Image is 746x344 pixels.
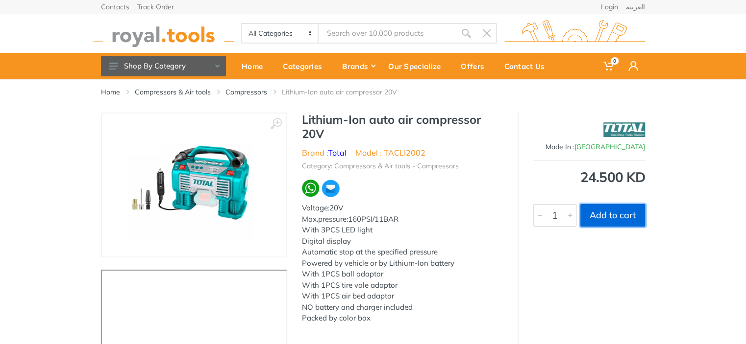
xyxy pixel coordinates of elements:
img: ma.webp [321,179,340,198]
div: Brands [335,56,381,76]
div: With 1PCS tire vale adaptor [302,280,503,291]
div: Contact Us [497,56,558,76]
img: wa.webp [302,180,319,197]
a: 0 [597,53,622,79]
div: 24.500 KD [533,170,645,184]
input: Site search [319,23,456,44]
a: Our Specialize [381,53,454,79]
div: Digital display [302,236,503,247]
a: Login [601,3,618,10]
li: Category: Compressors & Air tools - Compressors [302,161,459,171]
div: Automatic stop at the specified pressure [302,247,503,258]
button: Add to cart [580,204,645,227]
img: Total [603,117,645,142]
div: Made In : [533,142,645,152]
div: NO battery and charger included [302,302,503,313]
div: Voltage:20V [302,203,503,214]
a: Compressors [225,87,267,97]
h1: Lithium-Ion auto air compressor 20V [302,113,503,141]
span: 0 [611,57,619,65]
a: Total [328,148,347,158]
select: Category [242,24,319,43]
span: [GEOGRAPHIC_DATA] [574,142,645,151]
div: Packed by color box [302,313,503,324]
div: With 1PCS air bed adaptor [302,291,503,302]
a: Home [101,87,120,97]
div: With 3PCS LED light [302,225,503,236]
a: Track Order [137,3,174,10]
div: With 1PCS ball adaptor [302,269,503,280]
a: العربية [626,3,645,10]
a: Home [235,53,276,79]
a: Contacts [101,3,129,10]
div: Our Specialize [381,56,454,76]
li: Brand : [302,147,347,159]
a: Compressors & Air tools [135,87,211,97]
li: Lithium-Ion auto air compressor 20V [282,87,412,97]
div: Powered by vehicle or by Lithium-Ion battery [302,258,503,269]
img: royal.tools Logo [93,20,234,47]
a: Offers [454,53,497,79]
img: Royal Tools - Lithium-Ion auto air compressor 20V [118,123,270,247]
button: Shop By Category [101,56,226,76]
div: Categories [276,56,335,76]
img: royal.tools Logo [504,20,645,47]
li: Model : TACLI2002 [355,147,425,159]
div: Max.pressure:160PSI/11BAR [302,214,503,225]
div: Home [235,56,276,76]
div: Offers [454,56,497,76]
a: Categories [276,53,335,79]
a: Contact Us [497,53,558,79]
nav: breadcrumb [101,87,645,97]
